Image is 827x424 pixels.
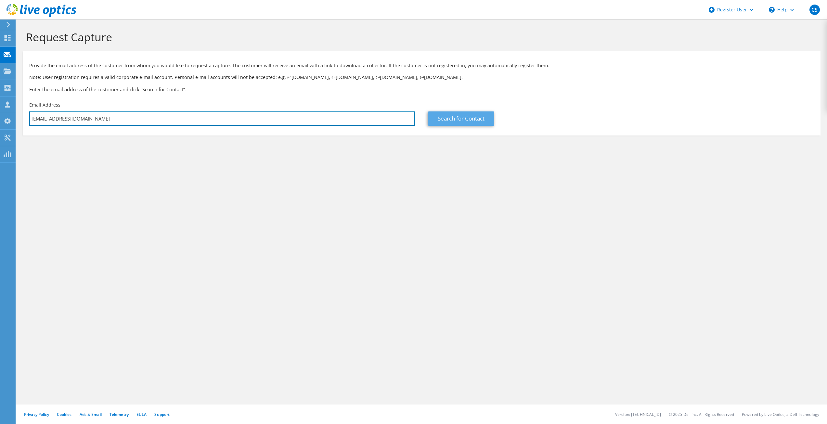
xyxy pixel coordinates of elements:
[154,412,170,417] a: Support
[615,412,661,417] li: Version: [TECHNICAL_ID]
[24,412,49,417] a: Privacy Policy
[29,62,814,69] p: Provide the email address of the customer from whom you would like to request a capture. The cust...
[80,412,102,417] a: Ads & Email
[769,7,775,13] svg: \n
[669,412,734,417] li: © 2025 Dell Inc. All Rights Reserved
[57,412,72,417] a: Cookies
[742,412,819,417] li: Powered by Live Optics, a Dell Technology
[136,412,147,417] a: EULA
[29,102,60,108] label: Email Address
[29,74,814,81] p: Note: User registration requires a valid corporate e-mail account. Personal e-mail accounts will ...
[29,86,814,93] h3: Enter the email address of the customer and click “Search for Contact”.
[110,412,129,417] a: Telemetry
[428,111,494,126] a: Search for Contact
[26,30,814,44] h1: Request Capture
[809,5,820,15] span: CS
